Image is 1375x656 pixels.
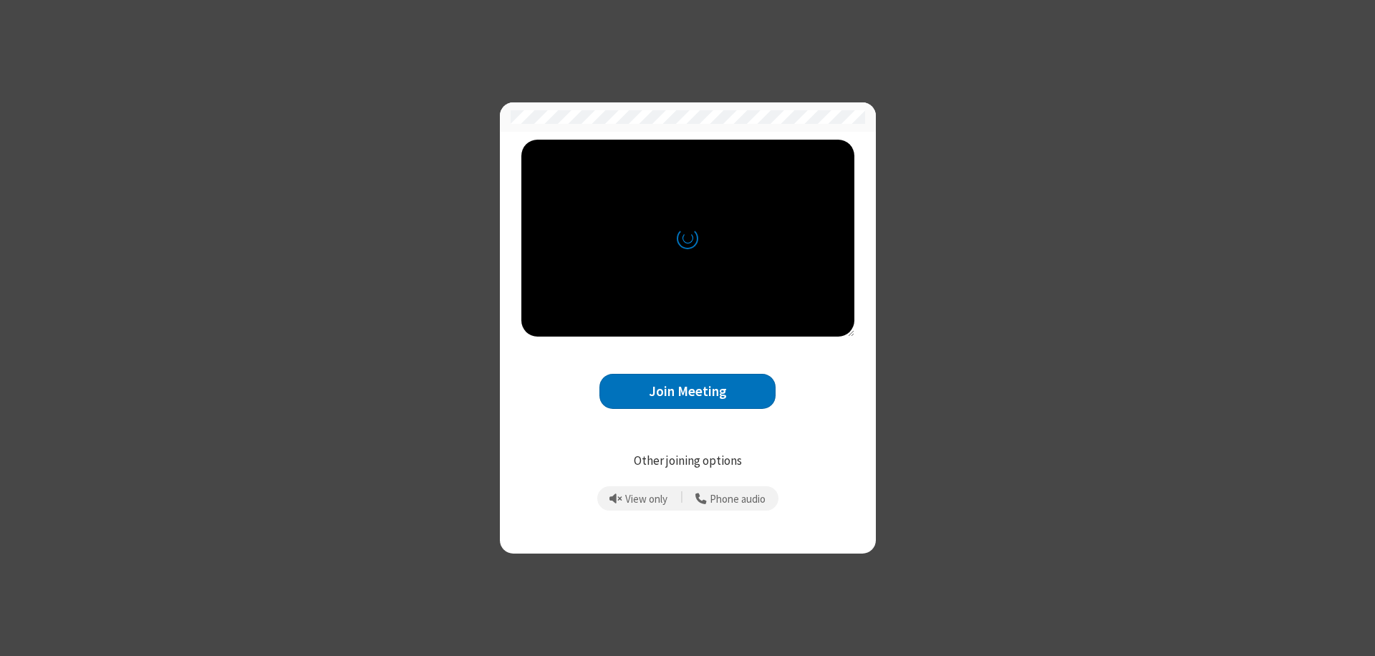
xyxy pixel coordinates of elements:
span: | [680,488,683,508]
button: Join Meeting [599,374,776,409]
button: Prevent echo when there is already an active mic and speaker in the room. [604,486,673,511]
span: View only [625,493,667,506]
span: Phone audio [710,493,766,506]
button: Use your phone for mic and speaker while you view the meeting on this device. [690,486,771,511]
p: Other joining options [521,452,854,471]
